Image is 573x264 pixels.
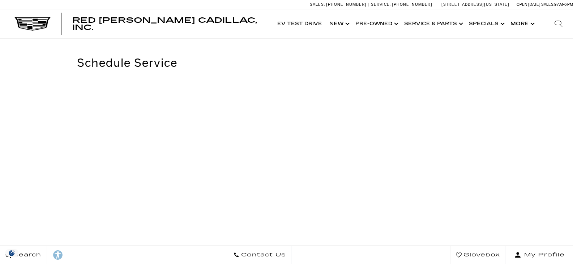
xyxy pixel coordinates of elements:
span: Glovebox [462,250,500,260]
a: Glovebox [450,246,506,264]
h2: Schedule Service [77,57,505,69]
img: Cadillac Dark Logo with Cadillac White Text [14,17,51,31]
span: Service: [371,2,391,7]
img: Opt-Out Icon [4,249,20,257]
span: Sales: [310,2,325,7]
span: Search [11,250,41,260]
a: Service: [PHONE_NUMBER] [368,3,434,7]
a: Red [PERSON_NAME] Cadillac, Inc. [72,17,266,31]
span: [PHONE_NUMBER] [326,2,367,7]
a: New [326,9,352,38]
span: My Profile [521,250,565,260]
a: Sales: [PHONE_NUMBER] [310,3,368,7]
a: Pre-Owned [352,9,401,38]
a: EV Test Drive [274,9,326,38]
button: More [507,9,537,38]
span: 9 AM-6 PM [554,2,573,7]
a: Contact Us [228,246,292,264]
a: Service & Parts [401,9,465,38]
span: Red [PERSON_NAME] Cadillac, Inc. [72,16,257,32]
button: Open user profile menu [506,246,573,264]
span: Open [DATE] [517,2,540,7]
a: [STREET_ADDRESS][US_STATE] [441,2,509,7]
span: Contact Us [239,250,286,260]
span: Sales: [541,2,554,7]
a: Specials [465,9,507,38]
section: Click to Open Cookie Consent Modal [4,249,20,257]
span: [PHONE_NUMBER] [392,2,432,7]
